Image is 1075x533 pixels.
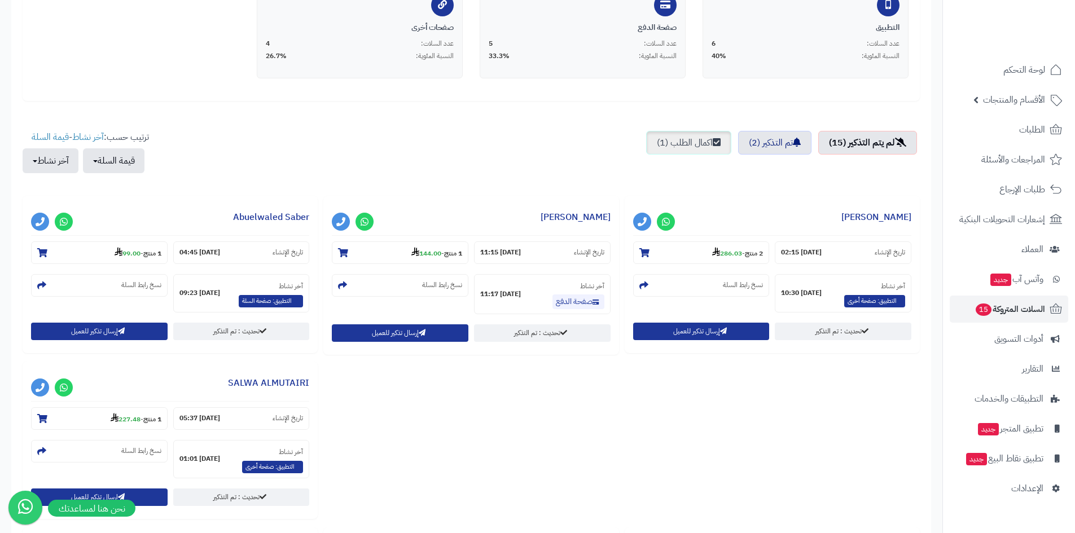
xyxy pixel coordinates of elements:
span: التطبيق: صفحة أخرى [242,461,303,473]
section: نسخ رابط السلة [332,274,468,297]
button: آخر نشاط [23,148,78,173]
a: صفحة الدفع [552,294,604,309]
span: العملاء [1021,241,1043,257]
span: الإعدادات [1011,481,1043,496]
span: التقارير [1022,361,1043,377]
span: أدوات التسويق [994,331,1043,347]
strong: [DATE] 02:15 [781,248,822,257]
strong: [DATE] 01:01 [179,454,220,464]
small: آخر نشاط [580,281,604,291]
small: - [712,247,763,258]
a: أدوات التسويق [950,325,1068,353]
a: تحديث : تم التذكير [173,323,310,340]
small: نسخ رابط السلة [422,280,462,290]
a: الإعدادات [950,475,1068,502]
small: نسخ رابط السلة [121,280,161,290]
small: آخر نشاط [279,447,303,457]
strong: 286.03 [712,248,742,258]
small: تاريخ الإنشاء [273,413,303,423]
span: عدد السلات: [644,39,677,49]
strong: [DATE] 11:15 [480,248,521,257]
a: اكمال الطلب (1) [646,131,731,155]
small: تاريخ الإنشاء [875,248,905,257]
a: طلبات الإرجاع [950,176,1068,203]
a: Abuelwaled Saber [233,210,309,224]
span: تطبيق نقاط البيع [965,451,1043,466]
a: قيمة السلة [32,130,69,144]
section: 1 منتج-227.48 [31,407,168,430]
section: 1 منتج-99.00 [31,241,168,264]
strong: [DATE] 10:30 [781,288,822,298]
span: 6 [712,39,716,49]
a: آخر نشاط [72,130,104,144]
span: 15 [976,303,991,316]
a: تحديث : تم التذكير [173,488,310,506]
section: نسخ رابط السلة [31,274,168,297]
section: 2 منتج-286.03 [633,241,770,264]
span: الطلبات [1019,122,1045,138]
span: 26.7% [266,51,287,61]
strong: 2 منتج [745,248,763,258]
span: إشعارات التحويلات البنكية [959,212,1045,227]
strong: 1 منتج [444,248,462,258]
span: الأقسام والمنتجات [983,92,1045,108]
small: تاريخ الإنشاء [273,248,303,257]
a: الطلبات [950,116,1068,143]
a: وآتس آبجديد [950,266,1068,293]
span: جديد [990,274,1011,286]
a: [PERSON_NAME] [541,210,611,224]
small: نسخ رابط السلة [723,280,763,290]
span: وآتس آب [989,271,1043,287]
div: التطبيق [712,22,900,33]
strong: [DATE] 09:23 [179,288,220,298]
a: تحديث : تم التذكير [775,323,911,340]
span: تطبيق المتجر [977,421,1043,437]
span: النسبة المئوية: [639,51,677,61]
span: المراجعات والأسئلة [981,152,1045,168]
a: العملاء [950,236,1068,263]
section: نسخ رابط السلة [31,440,168,462]
span: 4 [266,39,270,49]
span: التطبيق: صفحة السلة [239,295,303,307]
section: 1 منتج-144.00 [332,241,468,264]
a: لم يتم التذكير (15) [818,131,917,155]
span: جديد [978,423,999,435]
span: التطبيق: صفحة أخرى [844,295,905,307]
button: إرسال تذكير للعميل [31,323,168,340]
strong: 1 منتج [143,248,161,258]
a: تحديث : تم التذكير [474,324,611,342]
a: تم التذكير (2) [738,131,811,155]
small: - [411,247,462,258]
a: إشعارات التحويلات البنكية [950,206,1068,233]
strong: [DATE] 05:37 [179,413,220,423]
span: 40% [712,51,726,61]
a: السلات المتروكة15 [950,296,1068,323]
span: طلبات الإرجاع [999,182,1045,197]
a: [PERSON_NAME] [841,210,911,224]
a: تطبيق نقاط البيعجديد [950,445,1068,472]
button: إرسال تذكير للعميل [633,323,770,340]
a: SALWA ALMUTAIRI [228,376,309,390]
small: آخر نشاط [881,281,905,291]
span: عدد السلات: [421,39,454,49]
a: التقارير [950,355,1068,382]
small: آخر نشاط [279,281,303,291]
section: نسخ رابط السلة [633,274,770,297]
strong: 144.00 [411,248,441,258]
div: صفحات أخرى [266,22,454,33]
span: 33.3% [489,51,510,61]
button: قيمة السلة [83,148,144,173]
small: - [115,247,161,258]
span: 5 [489,39,493,49]
small: نسخ رابط السلة [121,446,161,456]
strong: 1 منتج [143,414,161,424]
strong: 99.00 [115,248,141,258]
strong: [DATE] 04:45 [179,248,220,257]
a: المراجعات والأسئلة [950,146,1068,173]
a: التطبيقات والخدمات [950,385,1068,412]
span: عدد السلات: [867,39,900,49]
strong: 227.48 [111,414,141,424]
span: جديد [966,453,987,465]
span: لوحة التحكم [1003,62,1045,78]
a: تطبيق المتجرجديد [950,415,1068,442]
